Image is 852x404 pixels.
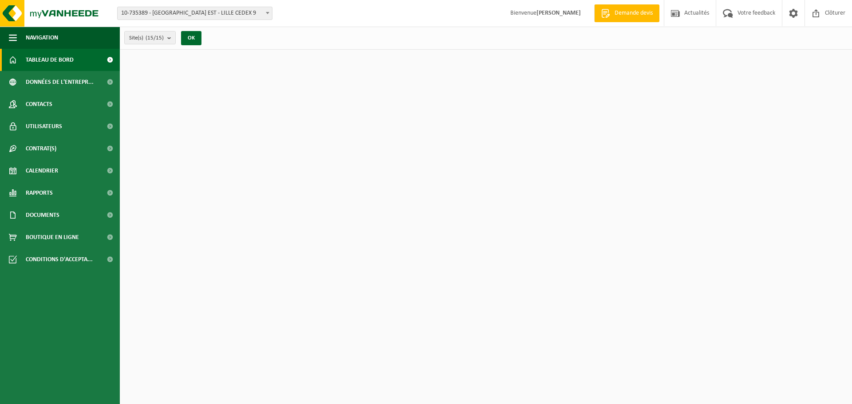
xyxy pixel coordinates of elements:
[26,160,58,182] span: Calendrier
[594,4,659,22] a: Demande devis
[26,71,94,93] span: Données de l'entrepr...
[536,10,581,16] strong: [PERSON_NAME]
[26,93,52,115] span: Contacts
[26,204,59,226] span: Documents
[26,137,56,160] span: Contrat(s)
[129,31,164,45] span: Site(s)
[26,49,74,71] span: Tableau de bord
[26,182,53,204] span: Rapports
[124,31,176,44] button: Site(s)(15/15)
[26,27,58,49] span: Navigation
[181,31,201,45] button: OK
[26,115,62,137] span: Utilisateurs
[612,9,655,18] span: Demande devis
[146,35,164,41] count: (15/15)
[26,248,93,271] span: Conditions d'accepta...
[26,226,79,248] span: Boutique en ligne
[118,7,272,20] span: 10-735389 - SUEZ RV NORD EST - LILLE CEDEX 9
[117,7,272,20] span: 10-735389 - SUEZ RV NORD EST - LILLE CEDEX 9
